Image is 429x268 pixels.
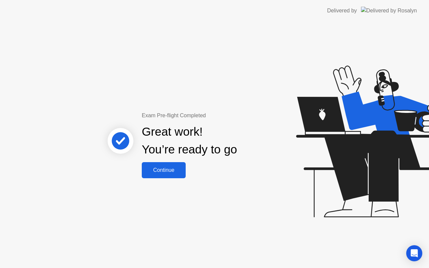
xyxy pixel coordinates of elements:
div: Continue [144,167,184,173]
img: Delivered by Rosalyn [361,7,417,14]
button: Continue [142,162,186,178]
div: Delivered by [327,7,357,15]
div: Great work! You’re ready to go [142,123,237,158]
div: Open Intercom Messenger [406,245,422,261]
div: Exam Pre-flight Completed [142,112,280,120]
